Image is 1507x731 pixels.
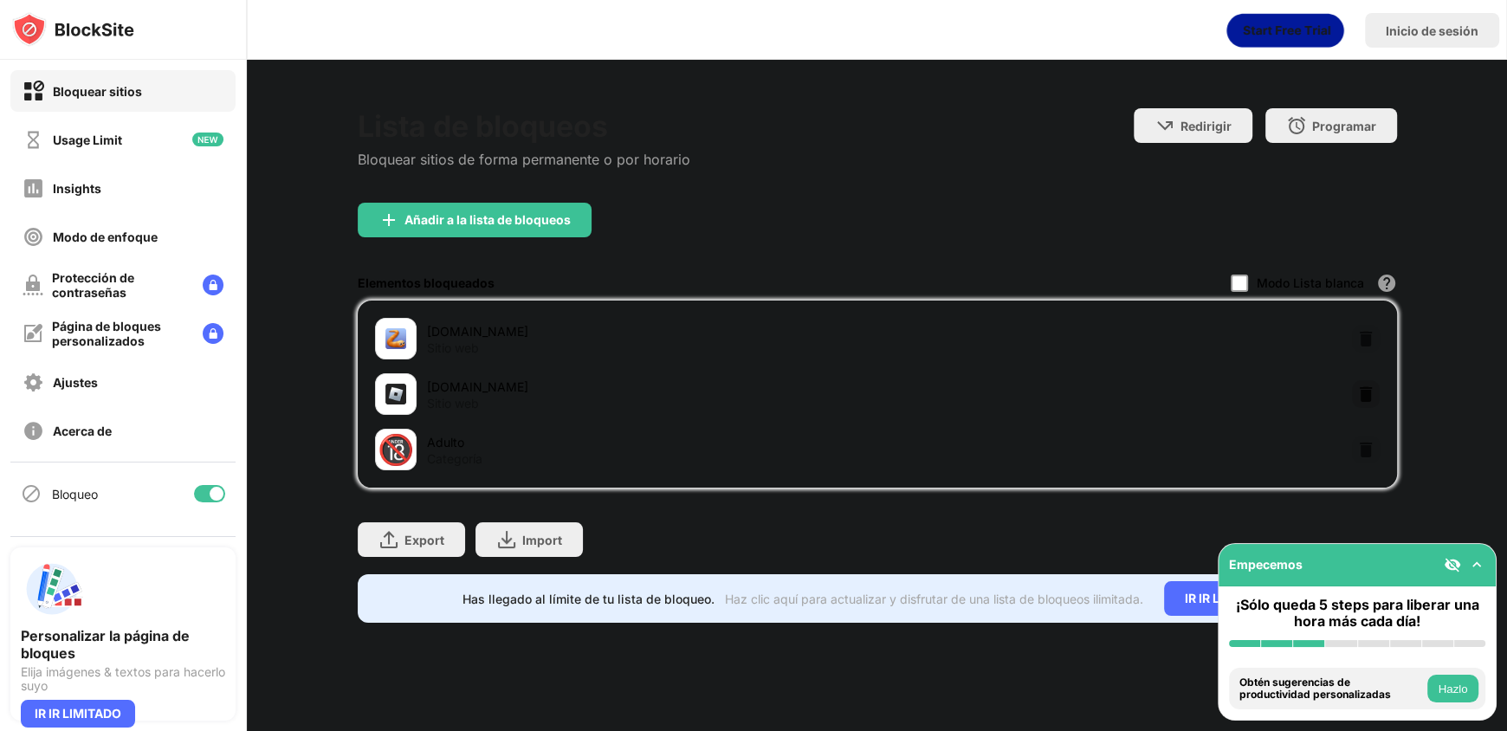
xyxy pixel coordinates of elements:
img: new-icon.svg [192,133,223,146]
div: Obtén sugerencias de productividad personalizadas [1239,676,1423,702]
img: lock-menu.svg [203,323,223,344]
div: Sitio web [427,396,479,411]
img: insights-off.svg [23,178,44,199]
div: Ajustes [53,375,98,390]
div: Categoría [427,451,482,467]
div: Añadir a la lista de bloqueos [404,213,571,227]
div: Insights [53,181,101,196]
div: Bloquear sitios [53,84,142,99]
div: Elija imágenes & textos para hacerlo suyo [21,665,225,693]
div: Modo de enfoque [53,230,158,244]
div: Inicio de sesión [1386,23,1478,38]
img: lock-menu.svg [203,275,223,295]
div: Export [404,533,444,547]
div: IR IR LIMITADO [1164,581,1292,616]
div: 🔞 [378,432,414,468]
div: Lista de bloqueos [358,108,690,144]
div: Bloquear sitios de forma permanente o por horario [358,151,690,168]
img: logo-blocksite.svg [12,12,134,47]
img: push-custom-page.svg [21,558,83,620]
img: omni-setup-toggle.svg [1468,556,1485,573]
div: Personalizar la página de bloques [21,627,225,662]
img: customize-block-page-off.svg [23,323,43,344]
div: Bloqueo [52,487,98,501]
img: focus-off.svg [23,226,44,248]
div: [DOMAIN_NAME] [427,378,877,396]
div: Página de bloques personalizados [52,319,189,348]
button: Hazlo [1427,675,1478,702]
div: Modo Lista blanca [1257,275,1364,290]
img: password-protection-off.svg [23,275,43,295]
div: IR IR LIMITADO [21,700,135,728]
div: Programar [1312,119,1376,133]
div: Acerca de [53,424,112,438]
div: Adulto [427,433,877,451]
img: time-usage-off.svg [23,129,44,151]
div: [DOMAIN_NAME] [427,322,877,340]
img: eye-not-visible.svg [1444,556,1461,573]
div: animation [1226,13,1344,48]
img: settings-off.svg [23,372,44,393]
img: favicons [385,384,406,404]
div: Elementos bloqueados [358,275,495,290]
div: Usage Limit [53,133,122,147]
div: Import [522,533,562,547]
img: block-on.svg [23,81,44,102]
img: favicons [385,328,406,349]
div: Has llegado al límite de tu lista de bloqueo. [462,592,715,606]
div: Haz clic aquí para actualizar y disfrutar de una lista de bloqueos ilimitada. [725,592,1143,606]
div: ¡Sólo queda 5 steps para liberar una hora más cada día! [1229,597,1485,630]
img: about-off.svg [23,420,44,442]
div: Sitio web [427,340,479,356]
img: blocking-icon.svg [21,483,42,504]
div: Empecemos [1229,557,1303,572]
div: Protección de contraseñas [52,270,189,300]
div: Redirigir [1180,119,1232,133]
